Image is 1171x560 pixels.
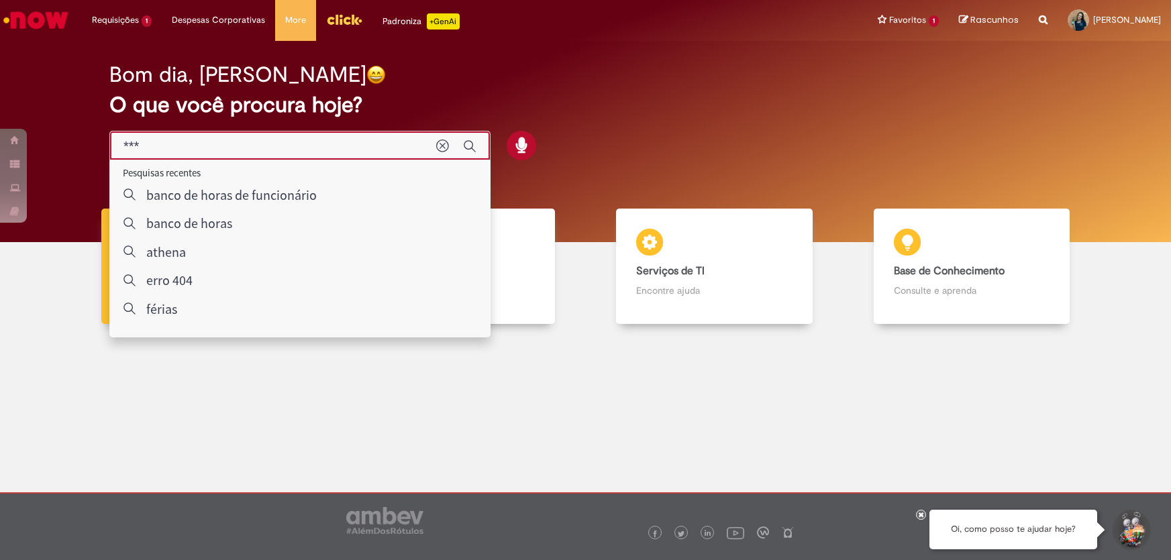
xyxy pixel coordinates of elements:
[172,13,265,27] span: Despesas Corporativas
[586,209,844,325] a: Serviços de TI Encontre ajuda
[92,13,139,27] span: Requisições
[889,13,926,27] span: Favoritos
[109,93,1062,117] h2: O que você procura hoje?
[959,14,1019,27] a: Rascunhos
[757,526,769,539] img: logo_footer_workplace.png
[346,507,423,534] img: logo_footer_ambev_rotulo_gray.png
[929,510,1097,549] div: Oi, como posso te ajudar hoje?
[636,284,792,297] p: Encontre ajuda
[727,524,744,541] img: logo_footer_youtube.png
[894,264,1005,278] b: Base de Conhecimento
[1111,510,1151,550] button: Iniciar Conversa de Suporte
[929,15,939,27] span: 1
[894,284,1050,297] p: Consulte e aprenda
[843,209,1101,325] a: Base de Conhecimento Consulte e aprenda
[109,63,366,87] h2: Bom dia, [PERSON_NAME]
[970,13,1019,26] span: Rascunhos
[1093,14,1161,25] span: [PERSON_NAME]
[142,15,152,27] span: 1
[70,209,328,325] a: Tirar dúvidas Tirar dúvidas com Lupi Assist e Gen Ai
[782,526,794,539] img: logo_footer_naosei.png
[383,13,460,30] div: Padroniza
[652,530,658,537] img: logo_footer_facebook.png
[285,13,306,27] span: More
[366,65,386,85] img: happy-face.png
[705,530,711,538] img: logo_footer_linkedin.png
[678,530,684,537] img: logo_footer_twitter.png
[1,7,70,34] img: ServiceNow
[326,9,362,30] img: click_logo_yellow_360x200.png
[636,264,705,278] b: Serviços de TI
[427,13,460,30] p: +GenAi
